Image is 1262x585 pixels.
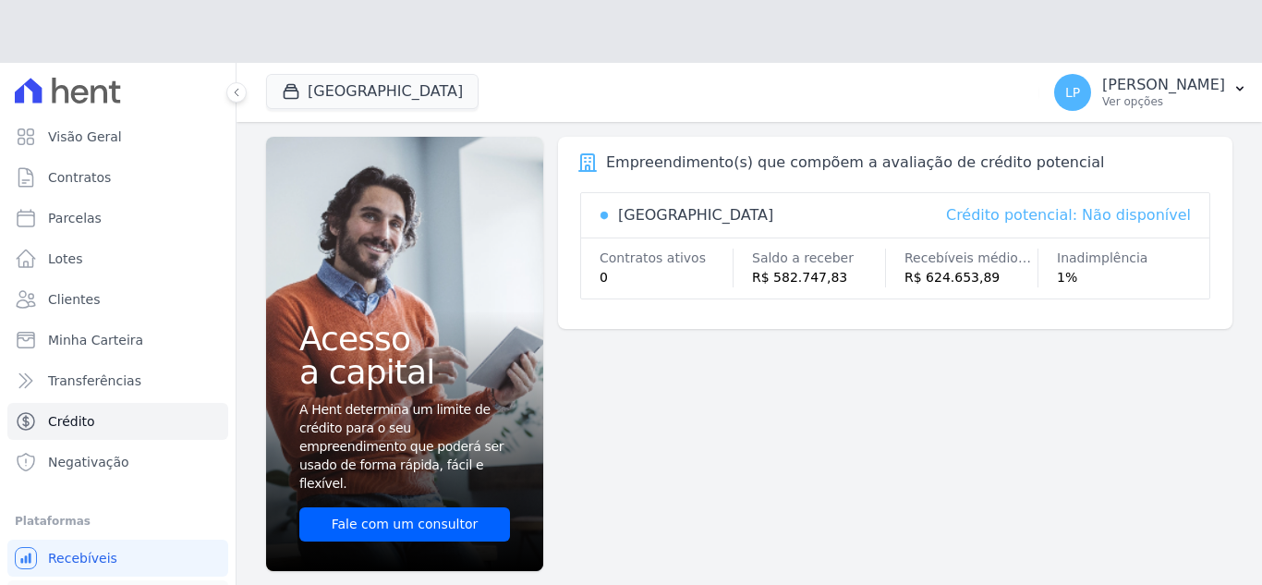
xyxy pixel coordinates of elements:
[1102,76,1225,94] p: [PERSON_NAME]
[904,268,1038,287] div: R$ 624.653,89
[7,281,228,318] a: Clientes
[904,249,1038,268] div: Recebíveis médios/mês
[7,444,228,481] a: Negativação
[18,522,63,567] iframe: Intercom live chat
[946,204,1191,226] div: Crédito potencial: Não disponível
[1057,249,1191,268] div: Inadimplência
[1102,94,1225,109] p: Ver opções
[600,268,733,287] div: 0
[600,249,733,268] div: Contratos ativos
[606,152,1104,174] div: Empreendimento(s) que compõem a avaliação de crédito potencial
[48,372,141,390] span: Transferências
[299,323,510,356] span: Acesso
[7,362,228,399] a: Transferências
[48,331,143,349] span: Minha Carteira
[48,128,122,146] span: Visão Geral
[7,118,228,155] a: Visão Geral
[48,412,95,431] span: Crédito
[48,549,117,567] span: Recebíveis
[266,74,479,109] button: [GEOGRAPHIC_DATA]
[7,240,228,277] a: Lotes
[48,209,102,227] span: Parcelas
[7,322,228,359] a: Minha Carteira
[618,204,773,226] div: [GEOGRAPHIC_DATA]
[299,356,510,389] span: a capital
[7,403,228,440] a: Crédito
[48,453,129,471] span: Negativação
[299,507,510,542] a: Fale com um consultor
[1057,268,1191,287] div: 1%
[48,290,100,309] span: Clientes
[1039,67,1262,118] button: LP [PERSON_NAME] Ver opções
[752,268,885,287] div: R$ 582.747,83
[299,400,506,493] span: A Hent determina um limite de crédito para o seu empreendimento que poderá ser usado de forma ráp...
[7,540,228,577] a: Recebíveis
[48,168,111,187] span: Contratos
[1065,86,1080,99] span: LP
[48,250,83,268] span: Lotes
[7,200,228,237] a: Parcelas
[15,510,221,532] div: Plataformas
[7,159,228,196] a: Contratos
[752,249,885,268] div: Saldo a receber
